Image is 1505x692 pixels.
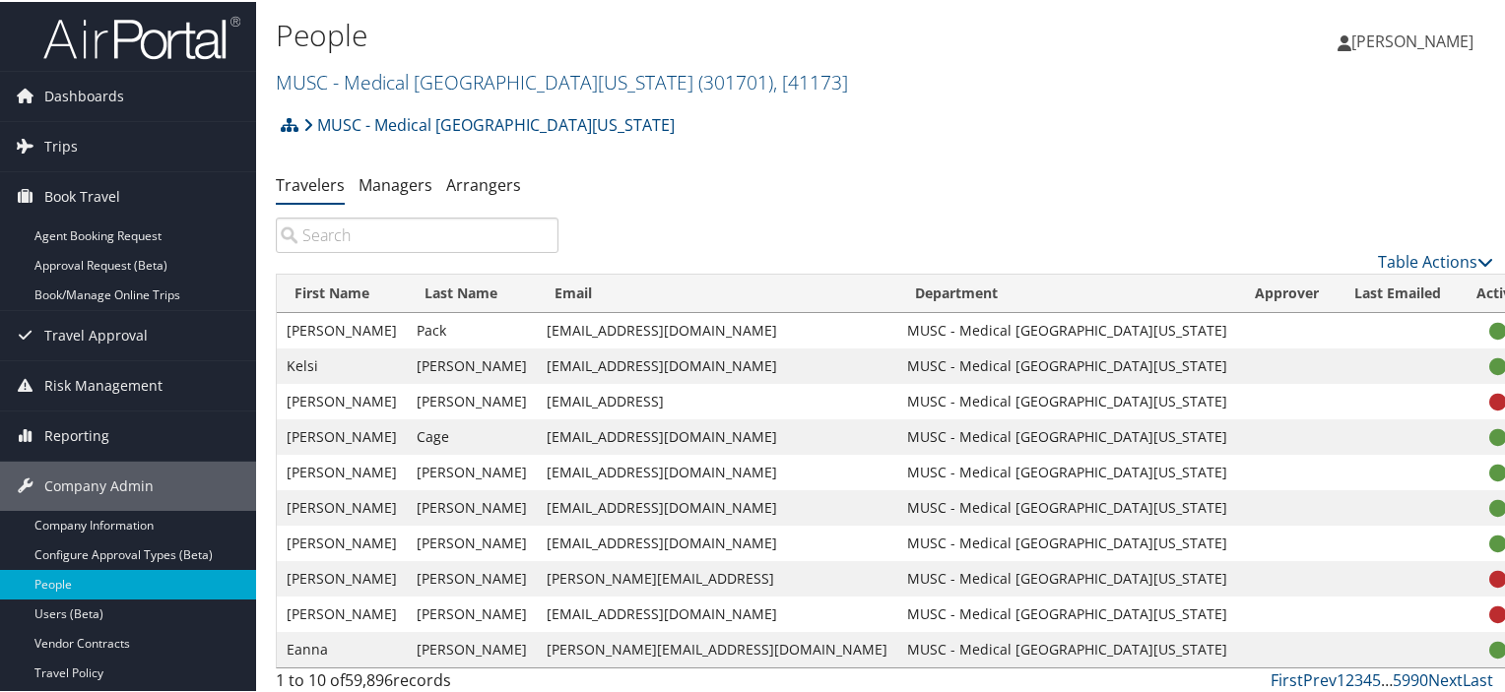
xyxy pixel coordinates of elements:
th: Email: activate to sort column descending [537,273,897,311]
td: [PERSON_NAME] [277,311,407,346]
td: [EMAIL_ADDRESS][DOMAIN_NAME] [537,595,897,630]
span: Dashboards [44,70,124,119]
th: Approver [1237,273,1337,311]
td: [PERSON_NAME][EMAIL_ADDRESS] [537,559,897,595]
td: [EMAIL_ADDRESS][DOMAIN_NAME] [537,524,897,559]
img: airportal-logo.png [43,13,240,59]
a: Arrangers [446,172,521,194]
a: Last [1463,667,1493,689]
td: MUSC - Medical [GEOGRAPHIC_DATA][US_STATE] [897,488,1237,524]
td: [PERSON_NAME] [277,417,407,453]
h1: People [276,13,1087,54]
td: [EMAIL_ADDRESS][DOMAIN_NAME] [537,488,897,524]
th: First Name: activate to sort column ascending [277,273,407,311]
a: MUSC - Medical [GEOGRAPHIC_DATA][US_STATE] [303,103,675,143]
span: , [ 41173 ] [773,67,848,94]
th: Department: activate to sort column ascending [897,273,1237,311]
a: First [1271,667,1303,689]
span: 59,896 [345,667,393,689]
td: [PERSON_NAME] [277,453,407,488]
td: [PERSON_NAME] [277,524,407,559]
a: 4 [1363,667,1372,689]
span: … [1381,667,1393,689]
a: 3 [1354,667,1363,689]
td: [EMAIL_ADDRESS][DOMAIN_NAME] [537,453,897,488]
td: MUSC - Medical [GEOGRAPHIC_DATA][US_STATE] [897,453,1237,488]
span: Company Admin [44,460,154,509]
span: Risk Management [44,359,163,409]
td: [PERSON_NAME] [407,524,537,559]
td: [PERSON_NAME] [407,559,537,595]
td: [PERSON_NAME] [407,346,537,382]
td: [PERSON_NAME] [407,488,537,524]
td: MUSC - Medical [GEOGRAPHIC_DATA][US_STATE] [897,559,1237,595]
td: [PERSON_NAME] [277,595,407,630]
td: MUSC - Medical [GEOGRAPHIC_DATA][US_STATE] [897,311,1237,346]
td: [EMAIL_ADDRESS][DOMAIN_NAME] [537,346,897,382]
span: ( 301701 ) [698,67,773,94]
a: Next [1428,667,1463,689]
th: Last Emailed: activate to sort column ascending [1337,273,1459,311]
td: MUSC - Medical [GEOGRAPHIC_DATA][US_STATE] [897,382,1237,417]
a: Travelers [276,172,345,194]
a: 5990 [1393,667,1428,689]
span: [PERSON_NAME] [1351,29,1473,50]
td: [PERSON_NAME] [277,488,407,524]
td: MUSC - Medical [GEOGRAPHIC_DATA][US_STATE] [897,595,1237,630]
td: MUSC - Medical [GEOGRAPHIC_DATA][US_STATE] [897,630,1237,665]
span: Reporting [44,409,109,459]
td: [EMAIL_ADDRESS] [537,382,897,417]
span: Trips [44,120,78,169]
td: MUSC - Medical [GEOGRAPHIC_DATA][US_STATE] [897,417,1237,453]
td: [PERSON_NAME] [407,595,537,630]
a: 2 [1345,667,1354,689]
td: Eanna [277,630,407,665]
td: [PERSON_NAME] [407,453,537,488]
a: [PERSON_NAME] [1338,10,1493,69]
td: Cage [407,417,537,453]
a: Table Actions [1378,249,1493,271]
span: Travel Approval [44,309,148,358]
td: [PERSON_NAME] [407,630,537,665]
a: Prev [1303,667,1337,689]
a: MUSC - Medical [GEOGRAPHIC_DATA][US_STATE] [276,67,848,94]
a: 1 [1337,667,1345,689]
a: 5 [1372,667,1381,689]
th: Last Name: activate to sort column ascending [407,273,537,311]
td: Pack [407,311,537,346]
td: Kelsi [277,346,407,382]
input: Search [276,216,558,251]
span: Book Travel [44,170,120,220]
td: [PERSON_NAME] [277,559,407,595]
a: Managers [359,172,432,194]
td: [PERSON_NAME][EMAIL_ADDRESS][DOMAIN_NAME] [537,630,897,665]
td: [EMAIL_ADDRESS][DOMAIN_NAME] [537,311,897,346]
td: [EMAIL_ADDRESS][DOMAIN_NAME] [537,417,897,453]
td: [PERSON_NAME] [407,382,537,417]
td: MUSC - Medical [GEOGRAPHIC_DATA][US_STATE] [897,346,1237,382]
td: MUSC - Medical [GEOGRAPHIC_DATA][US_STATE] [897,524,1237,559]
td: [PERSON_NAME] [277,382,407,417]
